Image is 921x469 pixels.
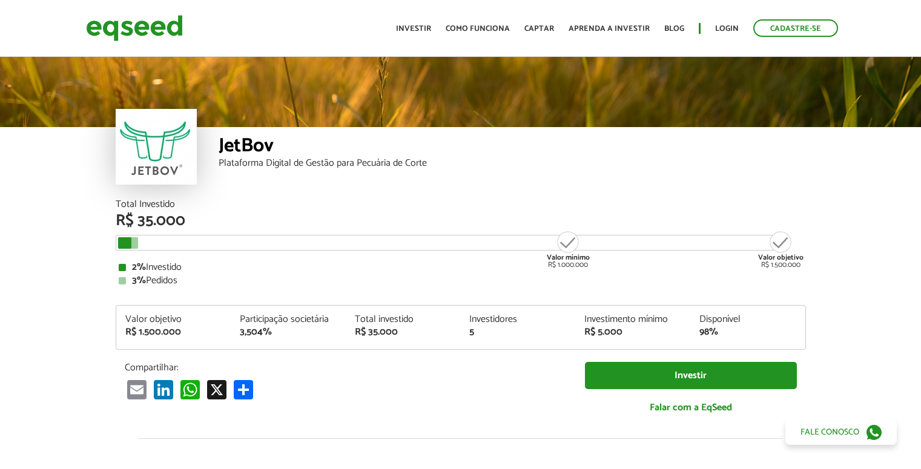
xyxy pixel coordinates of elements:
[753,19,838,37] a: Cadastre-se
[664,25,684,33] a: Blog
[125,315,222,324] div: Valor objetivo
[178,379,202,399] a: WhatsApp
[699,327,796,337] div: 98%
[355,327,452,337] div: R$ 35.000
[132,259,146,275] strong: 2%
[119,263,803,272] div: Investido
[116,200,806,209] div: Total Investido
[584,315,681,324] div: Investimento mínimo
[119,276,803,286] div: Pedidos
[125,379,149,399] a: Email
[240,315,337,324] div: Participação societária
[785,419,897,445] a: Fale conosco
[699,315,796,324] div: Disponível
[715,25,739,33] a: Login
[524,25,554,33] a: Captar
[469,327,566,337] div: 5
[758,230,804,269] div: R$ 1.500.000
[446,25,510,33] a: Como funciona
[132,272,146,289] strong: 3%
[584,327,681,337] div: R$ 5.000
[219,136,806,159] div: JetBov
[125,362,567,373] p: Compartilhar:
[219,159,806,168] div: Plataforma Digital de Gestão para Pecuária de Corte
[585,362,797,389] a: Investir
[125,327,222,337] div: R$ 1.500.000
[396,25,431,33] a: Investir
[116,213,806,229] div: R$ 35.000
[569,25,650,33] a: Aprenda a investir
[546,230,591,269] div: R$ 1.000.000
[585,395,797,420] a: Falar com a EqSeed
[240,327,337,337] div: 3,504%
[86,12,183,44] img: EqSeed
[355,315,452,324] div: Total investido
[205,379,229,399] a: X
[231,379,256,399] a: Share
[151,379,176,399] a: LinkedIn
[547,252,590,263] strong: Valor mínimo
[758,252,804,263] strong: Valor objetivo
[469,315,566,324] div: Investidores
